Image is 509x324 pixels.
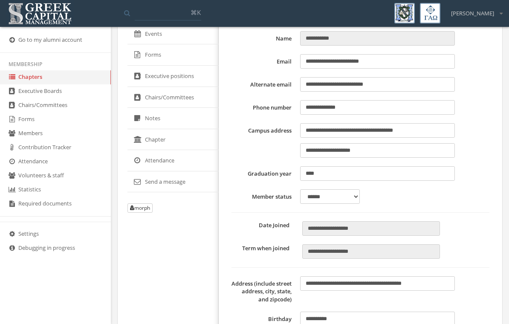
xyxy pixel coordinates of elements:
[127,66,219,87] a: Executive positions
[127,171,219,193] a: Send a message
[231,221,296,229] label: Date Joined
[127,23,219,45] a: Events
[231,189,296,204] label: Member status
[127,108,219,129] a: Notes
[127,150,219,171] a: Attendance
[231,244,296,252] label: Term when joined
[231,77,296,92] label: Alternate email
[191,8,201,17] span: ⌘K
[127,203,153,213] button: morph
[127,87,219,108] a: Chairs/Committees
[451,9,494,17] span: [PERSON_NAME]
[231,123,296,158] label: Campus address
[445,3,503,17] div: [PERSON_NAME]
[231,100,296,115] label: Phone number
[231,166,296,181] label: Graduation year
[127,44,219,66] a: Forms
[231,276,296,303] label: Address (include street address, city, state, and zipcode)
[127,129,219,150] a: Chapter
[231,31,296,46] label: Name
[231,54,296,69] label: Email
